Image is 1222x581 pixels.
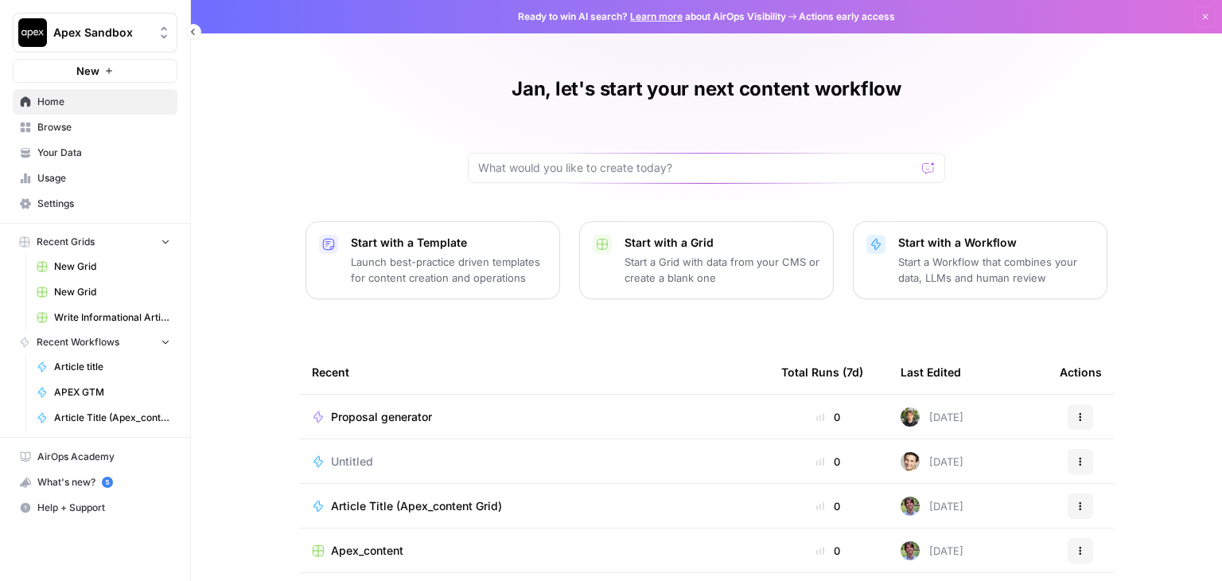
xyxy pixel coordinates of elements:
[478,160,916,176] input: What would you like to create today?
[29,305,177,330] a: Write Informational Articles
[512,76,901,102] h1: Jan, let's start your next content workflow
[54,411,170,425] span: Article Title (Apex_content Grid)
[331,498,502,514] span: Article Title (Apex_content Grid)
[13,166,177,191] a: Usage
[37,235,95,249] span: Recent Grids
[37,95,170,109] span: Home
[331,543,403,559] span: Apex_content
[29,405,177,431] a: Article Title (Apex_content Grid)
[37,146,170,160] span: Your Data
[630,10,683,22] a: Learn more
[29,279,177,305] a: New Grid
[781,454,875,470] div: 0
[14,470,177,494] div: What's new?
[781,409,875,425] div: 0
[625,254,820,286] p: Start a Grid with data from your CMS or create a blank one
[54,259,170,274] span: New Grid
[76,63,99,79] span: New
[13,330,177,354] button: Recent Workflows
[13,230,177,254] button: Recent Grids
[901,407,920,427] img: s6gu7g536aa92dsqocx7pqvq9a9o
[13,13,177,53] button: Workspace: Apex Sandbox
[781,498,875,514] div: 0
[1060,350,1102,394] div: Actions
[29,354,177,380] a: Article title
[13,59,177,83] button: New
[312,454,756,470] a: Untitled
[781,350,863,394] div: Total Runs (7d)
[331,409,432,425] span: Proposal generator
[13,89,177,115] a: Home
[351,235,547,251] p: Start with a Template
[901,541,963,560] div: [DATE]
[29,380,177,405] a: APEX GTM
[13,140,177,166] a: Your Data
[13,495,177,521] button: Help + Support
[37,120,170,135] span: Browse
[37,197,170,211] span: Settings
[901,497,963,516] div: [DATE]
[781,543,875,559] div: 0
[102,477,113,488] a: 5
[518,10,786,24] span: Ready to win AI search? about AirOps Visibility
[54,360,170,374] span: Article title
[312,543,756,559] a: Apex_content
[351,254,547,286] p: Launch best-practice driven templates for content creation and operations
[13,191,177,216] a: Settings
[13,115,177,140] a: Browse
[13,470,177,495] button: What's new? 5
[54,285,170,299] span: New Grid
[37,450,170,464] span: AirOps Academy
[898,235,1094,251] p: Start with a Workflow
[37,501,170,515] span: Help + Support
[312,498,756,514] a: Article Title (Apex_content Grid)
[901,497,920,516] img: yscdzcxvurys6ioa5ley5b2q5gim
[901,452,920,471] img: j7temtklz6amjwtjn5shyeuwpeb0
[13,444,177,470] a: AirOps Academy
[29,254,177,279] a: New Grid
[901,452,963,471] div: [DATE]
[37,171,170,185] span: Usage
[901,407,963,427] div: [DATE]
[18,18,47,47] img: Apex Sandbox Logo
[901,350,961,394] div: Last Edited
[105,478,109,486] text: 5
[53,25,150,41] span: Apex Sandbox
[37,335,119,349] span: Recent Workflows
[579,221,834,299] button: Start with a GridStart a Grid with data from your CMS or create a blank one
[799,10,895,24] span: Actions early access
[625,235,820,251] p: Start with a Grid
[898,254,1094,286] p: Start a Workflow that combines your data, LLMs and human review
[305,221,560,299] button: Start with a TemplateLaunch best-practice driven templates for content creation and operations
[853,221,1107,299] button: Start with a WorkflowStart a Workflow that combines your data, LLMs and human review
[901,541,920,560] img: yscdzcxvurys6ioa5ley5b2q5gim
[331,454,373,470] span: Untitled
[54,385,170,400] span: APEX GTM
[312,409,756,425] a: Proposal generator
[54,310,170,325] span: Write Informational Articles
[312,350,756,394] div: Recent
